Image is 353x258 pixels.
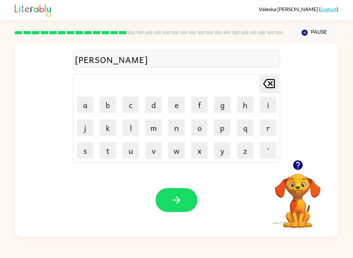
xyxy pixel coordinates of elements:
[260,142,276,159] button: '
[214,120,230,136] button: p
[100,97,116,113] button: b
[77,142,93,159] button: s
[237,142,253,159] button: z
[321,6,337,12] a: Logout
[191,120,208,136] button: o
[145,97,162,113] button: d
[168,97,185,113] button: e
[237,120,253,136] button: q
[260,120,276,136] button: r
[291,25,338,40] button: Pause
[237,97,253,113] button: h
[145,120,162,136] button: m
[77,97,93,113] button: a
[168,142,185,159] button: w
[123,97,139,113] button: c
[214,142,230,159] button: y
[77,120,93,136] button: j
[214,97,230,113] button: g
[75,53,278,66] div: [PERSON_NAME]
[15,3,51,17] img: Literably
[191,142,208,159] button: x
[259,6,319,12] span: Valeska [PERSON_NAME]
[260,97,276,113] button: i
[100,120,116,136] button: k
[265,164,330,229] video: Your browser must support playing .mp4 files to use Literably. Please try using another browser.
[191,97,208,113] button: f
[123,120,139,136] button: l
[123,142,139,159] button: u
[100,142,116,159] button: t
[259,6,338,12] div: ( )
[145,142,162,159] button: v
[168,120,185,136] button: n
